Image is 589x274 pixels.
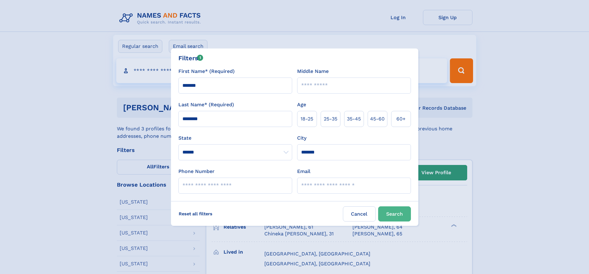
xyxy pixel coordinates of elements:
label: Email [297,168,310,175]
label: Age [297,101,306,108]
span: 18‑25 [301,115,313,123]
label: Reset all filters [175,206,216,221]
span: 45‑60 [370,115,385,123]
div: Filters [178,53,203,63]
label: City [297,134,306,142]
button: Search [378,206,411,221]
span: 35‑45 [347,115,361,123]
label: Last Name* (Required) [178,101,234,108]
label: Middle Name [297,68,329,75]
span: 60+ [396,115,406,123]
label: Phone Number [178,168,215,175]
label: Cancel [343,206,376,221]
label: First Name* (Required) [178,68,235,75]
label: State [178,134,292,142]
span: 25‑35 [324,115,337,123]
